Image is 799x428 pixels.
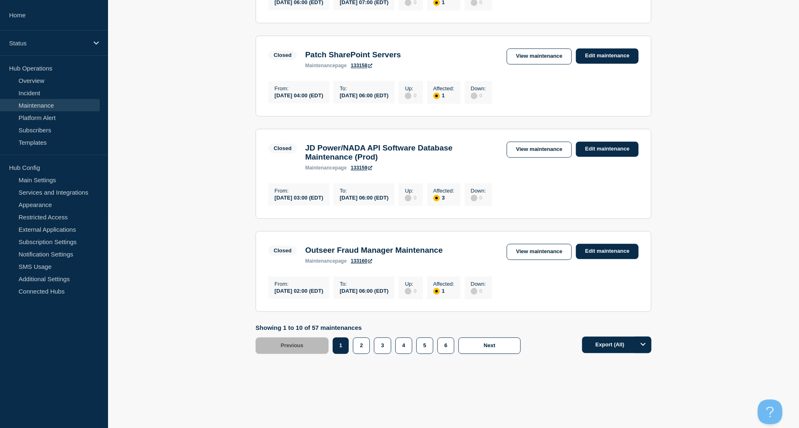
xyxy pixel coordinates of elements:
div: 0 [471,92,486,99]
div: Closed [274,52,291,58]
div: 0 [405,194,416,201]
span: maintenance [305,258,335,264]
div: 1 [433,92,454,99]
div: 1 [433,287,454,294]
p: Status [9,40,88,47]
button: 4 [395,337,412,354]
a: View maintenance [507,244,572,260]
p: Showing 1 to 10 of 57 maintenances [256,324,525,331]
p: Down : [471,281,486,287]
p: To : [340,281,388,287]
div: disabled [471,92,477,99]
p: To : [340,85,388,92]
a: Edit maintenance [576,48,639,63]
div: Closed [274,145,291,151]
div: disabled [405,195,411,201]
button: Export (All) [582,336,651,353]
p: page [305,258,347,264]
a: View maintenance [507,141,572,158]
p: Affected : [433,188,454,194]
p: Affected : [433,281,454,287]
button: Options [635,336,651,353]
div: disabled [405,288,411,294]
div: disabled [471,195,477,201]
button: 5 [416,337,433,354]
div: [DATE] 06:00 (EDT) [340,92,388,99]
p: Down : [471,188,486,194]
span: Previous [281,342,303,348]
button: Next [458,337,520,354]
button: 6 [437,337,454,354]
button: Previous [256,337,329,354]
span: Next [484,342,495,348]
div: 0 [471,287,486,294]
span: maintenance [305,165,335,171]
a: Edit maintenance [576,244,639,259]
div: [DATE] 04:00 (EDT) [275,92,323,99]
h3: JD Power/NADA API Software Database Maintenance (Prod) [305,143,498,162]
p: page [305,165,347,171]
button: 1 [333,337,349,354]
div: affected [433,92,440,99]
div: [DATE] 02:00 (EDT) [275,287,323,294]
p: Up : [405,281,416,287]
div: [DATE] 03:00 (EDT) [275,194,323,201]
p: From : [275,281,323,287]
p: Up : [405,188,416,194]
div: [DATE] 06:00 (EDT) [340,287,388,294]
a: Edit maintenance [576,141,639,157]
div: 3 [433,194,454,201]
h3: Patch SharePoint Servers [305,50,401,59]
div: 0 [471,194,486,201]
div: disabled [405,92,411,99]
span: maintenance [305,63,335,68]
div: disabled [471,288,477,294]
a: View maintenance [507,48,572,64]
p: Up : [405,85,416,92]
div: affected [433,195,440,201]
p: Down : [471,85,486,92]
a: 133158 [351,63,372,68]
a: 133160 [351,258,372,264]
p: Affected : [433,85,454,92]
iframe: Help Scout Beacon - Open [758,400,783,424]
p: To : [340,188,388,194]
div: 0 [405,92,416,99]
p: From : [275,85,323,92]
button: 2 [353,337,370,354]
p: From : [275,188,323,194]
a: 133159 [351,165,372,171]
div: 0 [405,287,416,294]
button: 3 [374,337,391,354]
div: [DATE] 06:00 (EDT) [340,194,388,201]
h3: Outseer Fraud Manager Maintenance [305,246,443,255]
p: page [305,63,347,68]
div: affected [433,288,440,294]
div: Closed [274,247,291,254]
